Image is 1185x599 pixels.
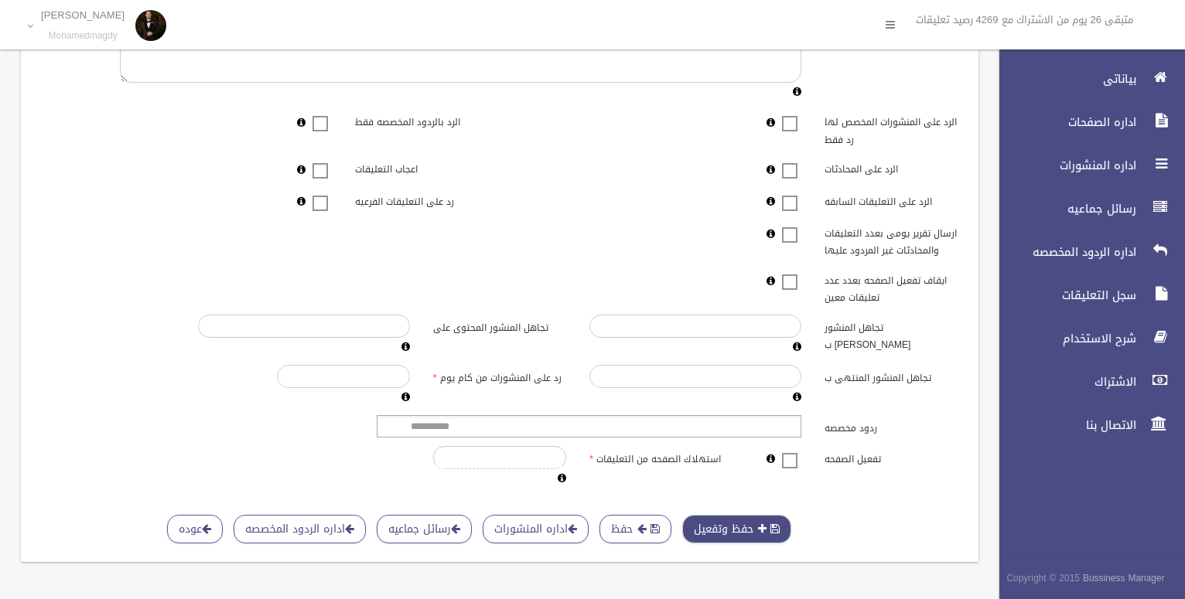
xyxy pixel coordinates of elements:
[41,30,125,42] small: Mohamedmagdy
[813,189,969,210] label: الرد على التعليقات السابقه
[986,322,1185,356] a: شرح الاستخدام
[41,9,125,21] p: [PERSON_NAME]
[813,365,969,386] label: تجاهل المنشور المنتهى ب
[377,515,472,543] a: رسائل جماعيه
[234,515,366,543] a: اداره الردود المخصصه
[343,189,500,210] label: رد على التعليقات الفرعيه
[483,515,589,543] a: اداره المنشورات
[986,114,1141,130] span: اداره الصفحات
[986,278,1185,312] a: سجل التعليقات
[986,148,1185,182] a: اداره المنشورات
[986,105,1185,139] a: اداره الصفحات
[343,110,500,131] label: الرد بالردود المخصصه فقط
[813,315,969,353] label: تجاهل المنشور [PERSON_NAME] ب
[986,331,1141,346] span: شرح الاستخدام
[813,267,969,306] label: ايقاف تفعيل الصفحه بعدد عدد تعليقات معين
[813,446,969,468] label: تفعيل الصفحه
[578,446,734,468] label: استهلاك الصفحه من التعليقات
[986,71,1141,87] span: بياناتى
[813,157,969,179] label: الرد على المحادثات
[986,235,1185,269] a: اداره الردود المخصصه
[986,417,1141,433] span: الاتصال بنا
[986,158,1141,173] span: اداره المنشورات
[599,515,671,543] button: حفظ
[986,201,1141,216] span: رسائل جماعيه
[1083,570,1165,587] strong: Bussiness Manager
[813,221,969,260] label: ارسال تقرير يومى بعدد التعليقات والمحادثات غير المردود عليها
[1006,570,1080,587] span: Copyright © 2015
[813,415,969,437] label: ردود مخصصه
[986,244,1141,260] span: اداره الردود المخصصه
[167,515,223,543] a: عوده
[682,515,791,543] button: حفظ وتفعيل
[986,374,1141,390] span: الاشتراك
[422,315,578,336] label: تجاهل المنشور المحتوى على
[986,365,1185,399] a: الاشتراك
[986,408,1185,442] a: الاتصال بنا
[422,365,578,386] label: رد على المنشورات من كام يوم
[986,192,1185,226] a: رسائل جماعيه
[813,110,969,148] label: الرد على المنشورات المخصص لها رد فقط
[986,62,1185,96] a: بياناتى
[986,288,1141,303] span: سجل التعليقات
[343,157,500,179] label: اعجاب التعليقات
